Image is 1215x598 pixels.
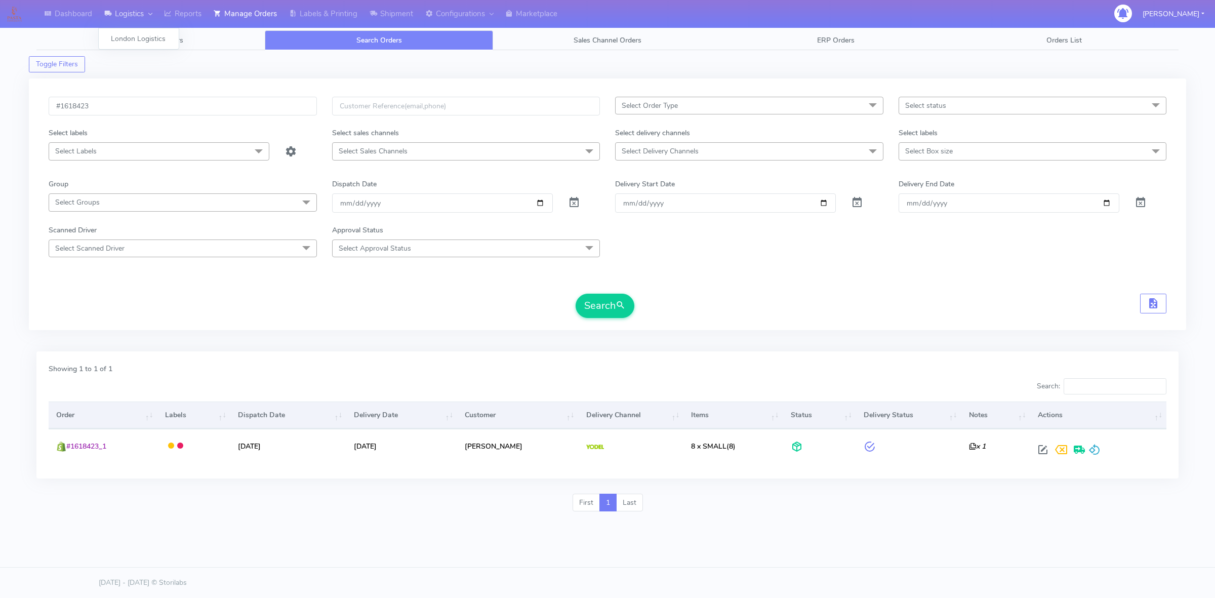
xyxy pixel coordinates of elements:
button: Search [576,294,634,318]
th: Delivery Date: activate to sort column ascending [346,402,457,429]
label: Group [49,179,68,189]
td: [DATE] [346,429,457,463]
span: #1618423_1 [66,442,106,451]
i: x 1 [969,442,986,451]
th: Labels: activate to sort column ascending [157,402,230,429]
th: Delivery Status: activate to sort column ascending [856,402,961,429]
th: Items: activate to sort column ascending [683,402,783,429]
label: Scanned Driver [49,225,97,235]
button: [PERSON_NAME] [1135,4,1212,24]
th: Notes: activate to sort column ascending [961,402,1030,429]
button: Toggle Filters [29,56,85,72]
label: Approval Status [332,225,383,235]
span: Select Sales Channels [339,146,408,156]
th: Status: activate to sort column ascending [783,402,856,429]
span: Select status [905,101,946,110]
label: Delivery End Date [899,179,954,189]
label: Showing 1 to 1 of 1 [49,364,112,374]
span: Search Orders [356,35,402,45]
span: Select Scanned Driver [55,244,125,253]
img: Yodel [586,445,604,450]
th: Dispatch Date: activate to sort column ascending [230,402,346,429]
span: Select Box size [905,146,953,156]
input: Order Id [49,97,317,115]
ul: Tabs [36,30,1179,50]
span: Select Order Type [622,101,678,110]
span: (8) [691,442,736,451]
span: Sales Channel Orders [574,35,641,45]
span: Select Labels [55,146,97,156]
input: Search: [1064,378,1166,394]
th: Customer: activate to sort column ascending [457,402,578,429]
span: Select Groups [55,197,100,207]
a: 1 [599,494,617,512]
input: Customer Reference(email,phone) [332,97,600,115]
label: Delivery Start Date [615,179,675,189]
td: [DATE] [230,429,346,463]
span: Select Delivery Channels [622,146,699,156]
label: Select delivery channels [615,128,690,138]
span: ERP Orders [817,35,855,45]
label: Dispatch Date [332,179,377,189]
th: Actions: activate to sort column ascending [1030,402,1166,429]
th: Delivery Channel: activate to sort column ascending [579,402,684,429]
span: Orders List [1046,35,1082,45]
label: Select sales channels [332,128,399,138]
label: Select labels [899,128,938,138]
td: [PERSON_NAME] [457,429,578,463]
a: London Logistics [99,30,179,47]
label: Select labels [49,128,88,138]
img: shopify.png [56,442,66,452]
span: Select Approval Status [339,244,411,253]
span: 8 x SMALL [691,442,726,451]
th: Order: activate to sort column ascending [49,402,157,429]
label: Search: [1037,378,1166,394]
